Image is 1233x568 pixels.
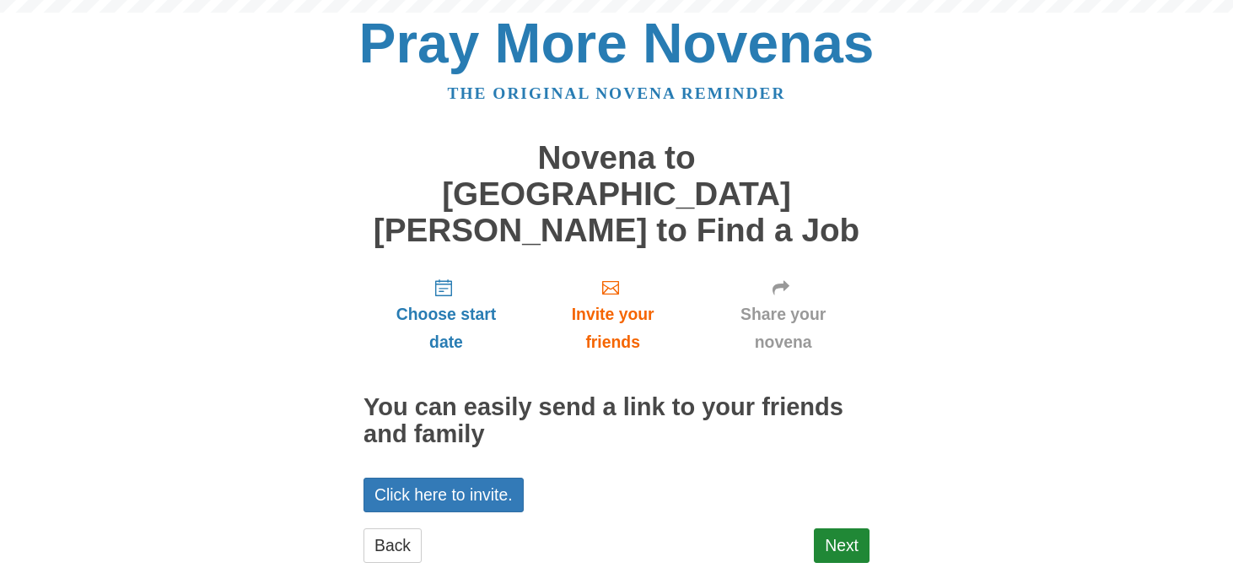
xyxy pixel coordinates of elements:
[363,140,870,248] h1: Novena to [GEOGRAPHIC_DATA][PERSON_NAME] to Find a Job
[363,478,524,512] a: Click here to invite.
[697,265,870,365] a: Share your novena
[380,300,512,356] span: Choose start date
[359,12,875,74] a: Pray More Novenas
[363,528,422,563] a: Back
[363,265,529,365] a: Choose start date
[529,265,697,365] a: Invite your friends
[448,84,786,102] a: The original novena reminder
[363,394,870,448] h2: You can easily send a link to your friends and family
[814,528,870,563] a: Next
[713,300,853,356] span: Share your novena
[546,300,680,356] span: Invite your friends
